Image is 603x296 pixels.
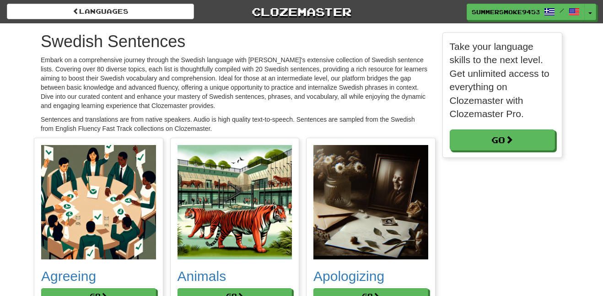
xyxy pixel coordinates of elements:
img: fbb6a627-ce90-40e2-a9a0-da8fb5f729b7.small.png [313,145,428,260]
img: 2311d1ef-1287-49e1-a375-96625f84a316.small.png [178,145,292,260]
span: SummerSmoke9453 [472,8,539,16]
a: Languages [7,4,194,19]
img: a9e8ebb7-f2a5-4f7e-aec1-57bcea6a7445.small.png [41,145,156,260]
a: Clozemaster [208,4,395,20]
p: Embark on a comprehensive journey through the Swedish language with [PERSON_NAME]'s extensive col... [41,55,429,110]
p: Sentences and translations are from native speakers. Audio is high quality text-to-speech. Senten... [41,115,429,133]
span: / [560,7,564,14]
h2: Agreeing [41,269,156,284]
h2: Animals [178,269,292,284]
h2: Apologizing [313,269,428,284]
a: Go [450,129,555,151]
h1: Swedish Sentences [41,32,429,51]
p: Take your language skills to the next level. Get unlimited access to everything on Clozemaster wi... [450,40,555,120]
a: SummerSmoke9453 / [467,4,585,20]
